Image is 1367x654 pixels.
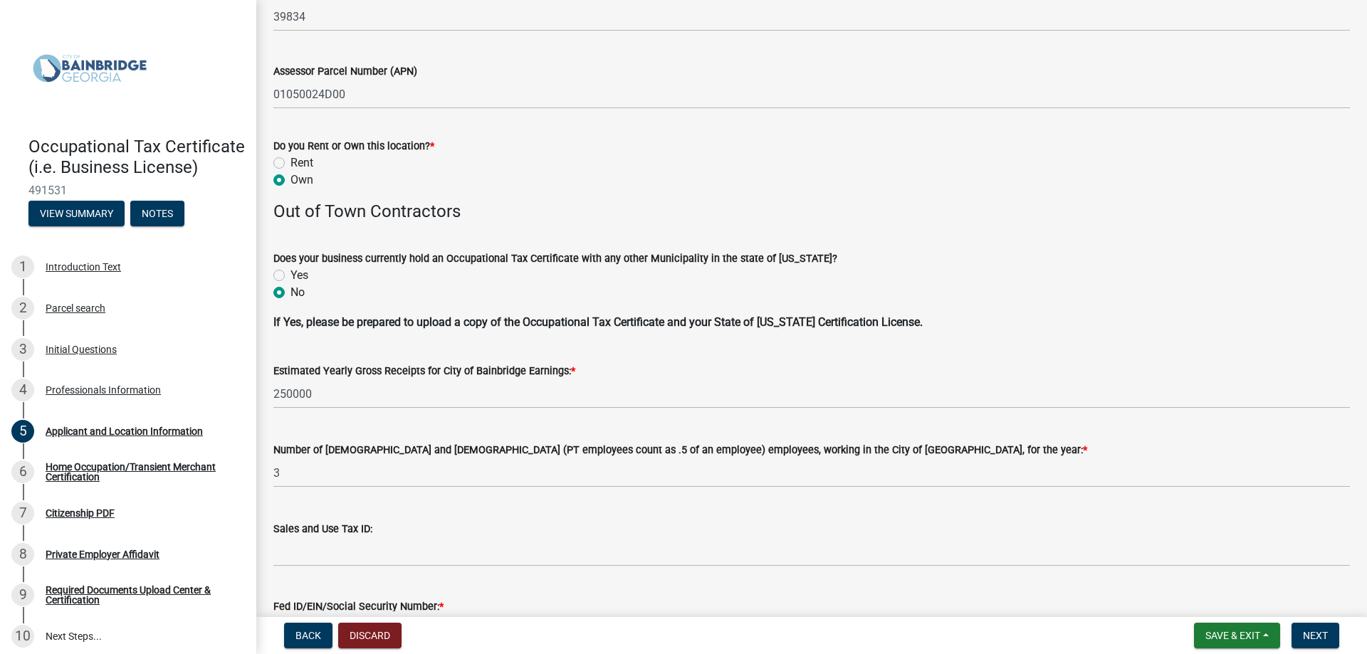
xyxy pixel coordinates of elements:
[46,549,159,559] div: Private Employer Affidavit
[46,385,161,395] div: Professionals Information
[28,184,228,197] span: 491531
[28,201,125,226] button: View Summary
[46,462,234,482] div: Home Occupation/Transient Merchant Certification
[46,262,121,272] div: Introduction Text
[273,602,444,612] label: Fed ID/EIN/Social Security Number:
[284,623,332,648] button: Back
[46,585,234,605] div: Required Documents Upload Center & Certification
[273,366,575,376] label: Estimated Yearly Gross Receipts for City of Bainbridge Earnings:
[11,255,34,278] div: 1
[273,254,837,264] label: Does your business currently hold an Occupational Tax Certificate with any other Municipality in ...
[290,267,308,284] label: Yes
[130,201,184,226] button: Notes
[1194,623,1280,648] button: Save & Exit
[290,172,313,189] label: Own
[295,630,321,641] span: Back
[46,508,115,518] div: Citizenship PDF
[338,623,402,648] button: Discard
[273,67,417,77] label: Assessor Parcel Number (APN)
[290,284,305,301] label: No
[28,137,245,178] h4: Occupational Tax Certificate (i.e. Business License)
[46,426,203,436] div: Applicant and Location Information
[11,338,34,361] div: 3
[11,625,34,648] div: 10
[11,420,34,443] div: 5
[46,344,117,354] div: Initial Questions
[273,201,1350,222] h4: Out of Town Contractors
[273,445,1087,455] label: Number of [DEMOGRAPHIC_DATA] and [DEMOGRAPHIC_DATA] (PT employees count as .5 of an employee) emp...
[11,584,34,606] div: 9
[130,209,184,220] wm-modal-confirm: Notes
[11,460,34,483] div: 6
[11,543,34,566] div: 8
[28,15,151,122] img: City of Bainbridge, Georgia (Canceled)
[1205,630,1260,641] span: Save & Exit
[46,303,105,313] div: Parcel search
[273,315,923,329] strong: If Yes, please be prepared to upload a copy of the Occupational Tax Certificate and your State of...
[28,209,125,220] wm-modal-confirm: Summary
[11,502,34,524] div: 7
[11,297,34,320] div: 2
[290,154,313,172] label: Rent
[11,379,34,401] div: 4
[273,142,434,152] label: Do you Rent or Own this location?
[1303,630,1328,641] span: Next
[273,524,372,534] label: Sales and Use Tax ID:
[1292,623,1339,648] button: Next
